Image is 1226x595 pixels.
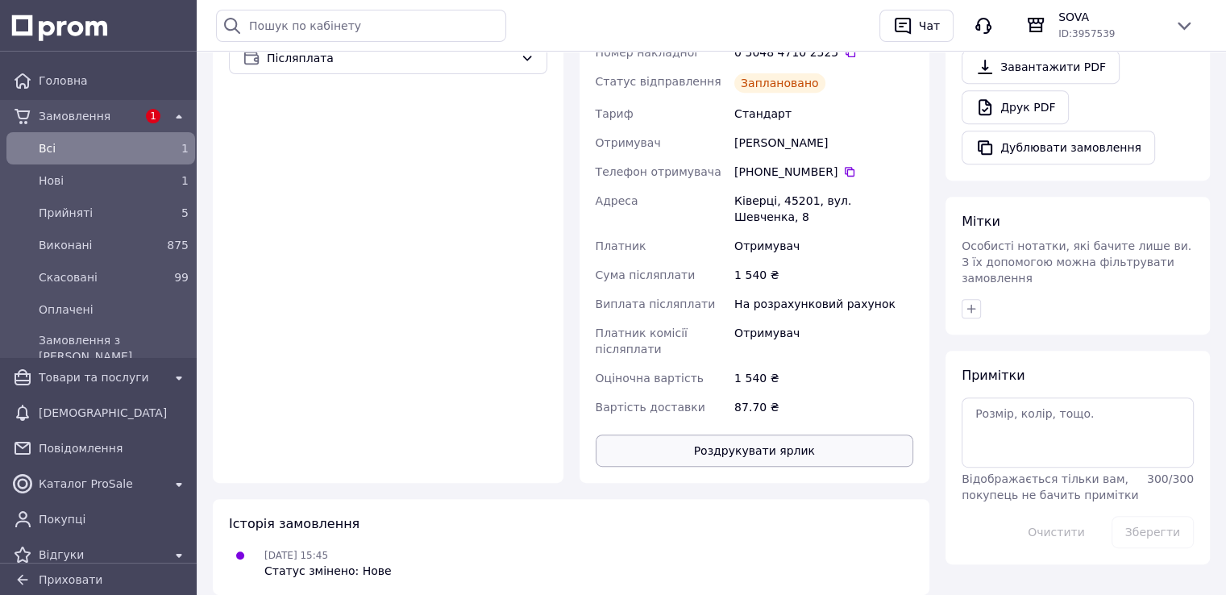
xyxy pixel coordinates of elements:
[596,239,646,252] span: Платник
[39,511,189,527] span: Покупці
[39,573,102,586] span: Приховати
[267,49,514,67] span: Післяплата
[39,547,163,563] span: Відгуки
[1058,9,1162,25] span: SOVA
[731,318,916,364] div: Отримувач
[731,99,916,128] div: Стандарт
[264,563,392,579] div: Статус змінено: Нове
[731,364,916,393] div: 1 540 ₴
[264,550,328,561] span: [DATE] 15:45
[962,50,1120,84] a: Завантажити PDF
[1147,472,1194,485] span: 300 / 300
[731,186,916,231] div: Ківерці, 45201, вул. Шевченка, 8
[167,239,189,252] span: 875
[39,73,189,89] span: Головна
[181,142,189,155] span: 1
[596,46,698,59] span: Номер накладної
[39,108,137,124] span: Замовлення
[596,107,634,120] span: Тариф
[39,173,156,189] span: Нові
[596,136,661,149] span: Отримувач
[181,206,189,219] span: 5
[216,10,506,42] input: Пошук по кабінету
[734,73,825,93] div: Заплановано
[596,327,688,356] span: Платник комісії післяплати
[39,269,156,285] span: Скасовані
[596,401,705,414] span: Вартість доставки
[596,194,638,207] span: Адреса
[39,476,163,492] span: Каталог ProSale
[596,372,704,385] span: Оціночна вартість
[596,165,721,178] span: Телефон отримувача
[39,369,163,385] span: Товари та послуги
[962,214,1000,229] span: Мітки
[39,302,189,318] span: Оплачені
[734,164,913,180] div: [PHONE_NUMBER]
[596,75,721,88] span: Статус відправлення
[39,205,156,221] span: Прийняті
[962,472,1138,501] span: Відображається тільки вам, покупець не бачить примітки
[596,268,696,281] span: Сума післяплати
[731,289,916,318] div: На розрахунковий рахунок
[731,128,916,157] div: [PERSON_NAME]
[879,10,954,42] button: Чат
[731,260,916,289] div: 1 540 ₴
[596,297,716,310] span: Виплата післяплати
[1058,28,1115,40] span: ID: 3957539
[962,131,1155,164] button: Дублювати замовлення
[174,271,189,284] span: 99
[39,140,156,156] span: Всi
[731,231,916,260] div: Отримувач
[39,237,156,253] span: Виконані
[39,440,189,456] span: Повідомлення
[39,332,189,364] span: Замовлення з [PERSON_NAME]
[731,393,916,422] div: 87.70 ₴
[596,435,914,467] button: Роздрукувати ярлик
[734,44,913,60] div: 0 5048 4710 2525
[962,90,1069,124] a: Друк PDF
[962,368,1024,383] span: Примітки
[39,405,189,421] span: [DEMOGRAPHIC_DATA]
[146,109,160,123] span: 1
[229,516,359,531] span: Історія замовлення
[916,14,943,38] div: Чат
[181,174,189,187] span: 1
[962,239,1191,285] span: Особисті нотатки, які бачите лише ви. З їх допомогою можна фільтрувати замовлення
